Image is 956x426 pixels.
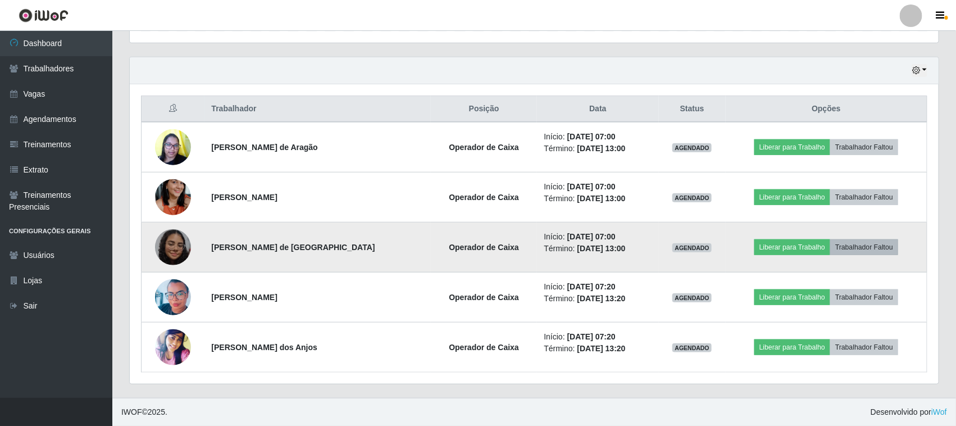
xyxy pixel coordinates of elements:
strong: Operador de Caixa [449,343,519,352]
button: Liberar para Trabalho [754,289,830,305]
strong: Operador de Caixa [449,243,519,252]
li: Início: [544,231,652,243]
time: [DATE] 07:00 [567,232,616,241]
img: 1685320572909.jpeg [155,327,191,369]
li: Início: [544,331,652,343]
th: Data [537,96,658,123]
strong: [PERSON_NAME] de Aragão [211,143,317,152]
time: [DATE] 13:20 [577,344,626,353]
time: [DATE] 07:00 [567,132,616,141]
span: IWOF [121,407,142,416]
th: Posição [431,96,538,123]
button: Trabalhador Faltou [830,139,898,155]
time: [DATE] 13:00 [577,244,626,253]
span: AGENDADO [672,243,712,252]
button: Liberar para Trabalho [754,139,830,155]
li: Término: [544,193,652,205]
time: [DATE] 07:20 [567,282,616,291]
li: Início: [544,131,652,143]
button: Liberar para Trabalho [754,189,830,205]
img: 1650895174401.jpeg [155,275,191,320]
strong: [PERSON_NAME] dos Anjos [211,343,317,352]
li: Início: [544,181,652,193]
li: Término: [544,143,652,155]
time: [DATE] 13:00 [577,144,626,153]
time: [DATE] 13:00 [577,194,626,203]
img: CoreUI Logo [19,8,69,22]
strong: Operador de Caixa [449,193,519,202]
th: Status [659,96,726,123]
span: © 2025 . [121,406,167,418]
strong: [PERSON_NAME] de [GEOGRAPHIC_DATA] [211,243,375,252]
li: Término: [544,343,652,355]
img: 1632390182177.jpeg [155,123,191,171]
strong: [PERSON_NAME] [211,193,277,202]
strong: [PERSON_NAME] [211,293,277,302]
th: Opções [726,96,927,123]
img: 1704159862807.jpeg [155,165,191,229]
button: Trabalhador Faltou [830,339,898,355]
span: AGENDADO [672,193,712,202]
li: Término: [544,293,652,305]
button: Trabalhador Faltou [830,239,898,255]
button: Liberar para Trabalho [754,239,830,255]
span: AGENDADO [672,343,712,352]
time: [DATE] 13:20 [577,294,626,303]
time: [DATE] 07:00 [567,182,616,191]
button: Liberar para Trabalho [754,339,830,355]
button: Trabalhador Faltou [830,289,898,305]
img: 1742135666821.jpeg [155,229,191,265]
span: AGENDADO [672,143,712,152]
li: Início: [544,281,652,293]
strong: Operador de Caixa [449,143,519,152]
span: AGENDADO [672,293,712,302]
a: iWof [931,407,947,416]
span: Desenvolvido por [871,406,947,418]
button: Trabalhador Faltou [830,189,898,205]
strong: Operador de Caixa [449,293,519,302]
time: [DATE] 07:20 [567,332,616,341]
li: Término: [544,243,652,255]
th: Trabalhador [204,96,430,123]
